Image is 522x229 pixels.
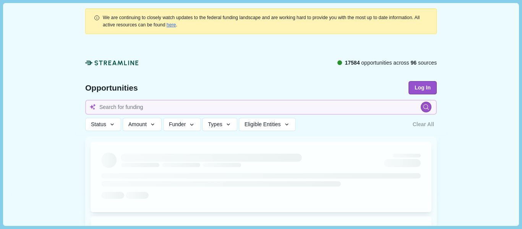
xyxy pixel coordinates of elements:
span: Opportunities [85,84,138,92]
span: Status [91,121,106,128]
input: Search for funding [85,100,437,115]
button: Amount [123,118,162,131]
a: here [167,22,176,28]
button: Funder [163,118,201,131]
button: Log In [409,81,437,94]
span: 17584 [345,60,360,66]
span: 96 [411,60,417,66]
span: Types [208,121,222,128]
span: opportunities across sources [345,59,437,67]
span: Amount [128,121,147,128]
button: Eligible Entities [239,118,296,131]
span: We are continuing to closely watch updates to the federal funding landscape and are working hard ... [103,15,420,27]
span: Funder [169,121,186,128]
button: Types [202,118,237,131]
div: . [103,14,428,28]
button: Clear All [410,118,437,131]
span: Eligible Entities [245,121,281,128]
button: Status [85,118,121,131]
